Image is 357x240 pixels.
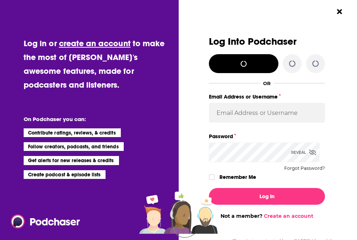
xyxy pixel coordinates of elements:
[209,132,325,141] label: Password
[209,103,325,123] input: Email Address or Username
[24,128,121,137] li: Contribute ratings, reviews, & credits
[11,215,75,228] a: Podchaser - Follow, Share and Rate Podcasts
[263,80,271,86] div: OR
[264,213,313,219] a: Create an account
[333,5,346,19] button: Close Button
[284,166,325,171] button: Forgot Password?
[209,92,325,101] label: Email Address or Username
[209,213,325,219] div: Not a member?
[24,170,106,179] li: Create podcast & episode lists
[209,36,325,47] h3: Log Into Podchaser
[59,38,131,48] a: create an account
[24,116,169,123] li: On Podchaser you can:
[24,156,119,165] li: Get alerts for new releases & credits
[24,142,124,151] li: Follow creators, podcasts, and friends
[291,143,316,162] div: Reveal
[11,215,81,228] img: Podchaser - Follow, Share and Rate Podcasts
[209,188,325,205] button: Log In
[219,172,256,182] label: Remember Me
